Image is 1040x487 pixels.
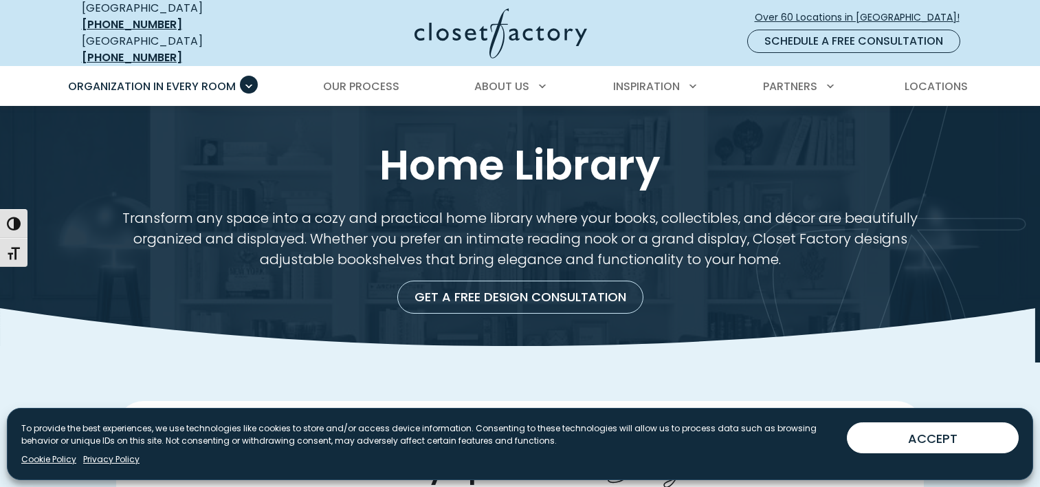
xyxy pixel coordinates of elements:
[79,139,962,191] h1: Home Library
[68,78,236,94] span: Organization in Every Room
[847,422,1019,453] button: ACCEPT
[474,78,529,94] span: About Us
[21,453,76,466] a: Cookie Policy
[82,17,182,32] a: [PHONE_NUMBER]
[82,50,182,65] a: [PHONE_NUMBER]
[755,10,971,25] span: Over 60 Locations in [GEOGRAPHIC_DATA]!
[754,6,971,30] a: Over 60 Locations in [GEOGRAPHIC_DATA]!
[905,78,968,94] span: Locations
[414,8,587,58] img: Closet Factory Logo
[83,453,140,466] a: Privacy Policy
[397,281,643,314] a: Get a Free Design Consultation
[58,67,982,106] nav: Primary Menu
[323,78,399,94] span: Our Process
[21,422,836,447] p: To provide the best experiences, we use technologies like cookies to store and/or access device i...
[82,33,281,66] div: [GEOGRAPHIC_DATA]
[763,78,817,94] span: Partners
[613,78,680,94] span: Inspiration
[747,30,960,53] a: Schedule a Free Consultation
[116,208,924,270] p: Transform any space into a cozy and practical home library where your books, collectibles, and dé...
